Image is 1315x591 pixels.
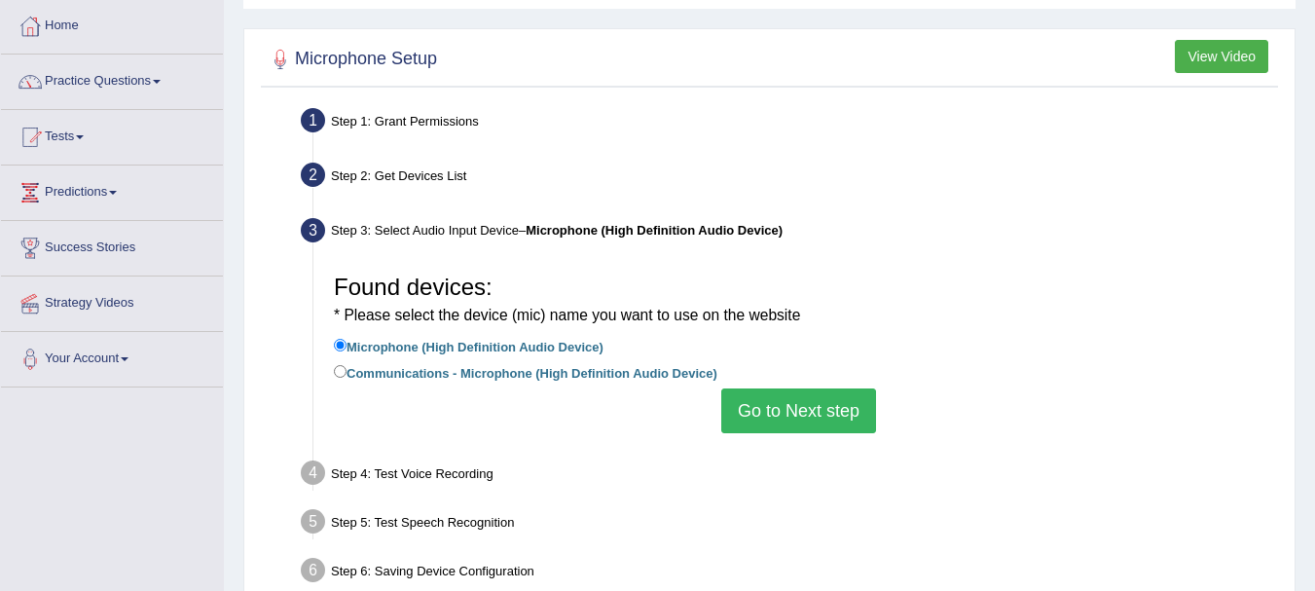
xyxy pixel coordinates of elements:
[1175,40,1268,73] button: View Video
[334,365,347,378] input: Communications - Microphone (High Definition Audio Device)
[721,388,876,433] button: Go to Next step
[334,275,1263,326] h3: Found devices:
[1,110,223,159] a: Tests
[1,166,223,214] a: Predictions
[1,55,223,103] a: Practice Questions
[292,212,1286,255] div: Step 3: Select Audio Input Device
[334,335,603,356] label: Microphone (High Definition Audio Device)
[1,277,223,325] a: Strategy Videos
[519,223,783,238] span: –
[334,307,800,323] small: * Please select the device (mic) name you want to use on the website
[1,332,223,381] a: Your Account
[334,339,347,351] input: Microphone (High Definition Audio Device)
[334,361,717,383] label: Communications - Microphone (High Definition Audio Device)
[292,503,1286,546] div: Step 5: Test Speech Recognition
[292,455,1286,498] div: Step 4: Test Voice Recording
[292,157,1286,200] div: Step 2: Get Devices List
[1,221,223,270] a: Success Stories
[526,223,783,238] b: Microphone (High Definition Audio Device)
[292,102,1286,145] div: Step 1: Grant Permissions
[266,45,437,74] h2: Microphone Setup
